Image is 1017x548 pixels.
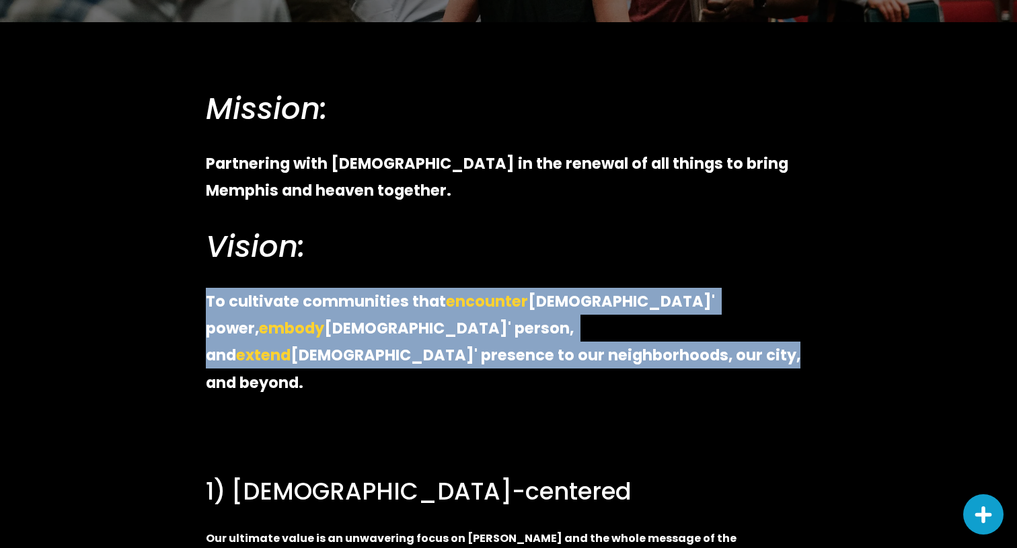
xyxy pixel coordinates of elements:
[236,344,291,366] strong: extend
[206,225,305,268] em: Vision:
[206,153,792,201] strong: Partnering with [DEMOGRAPHIC_DATA] in the renewal of all things to bring Memphis and heaven toget...
[206,344,804,393] strong: [DEMOGRAPHIC_DATA]' presence to our neighborhoods, our city, and beyond.
[446,290,528,312] strong: encounter
[259,317,324,339] strong: embody
[206,87,328,130] em: Mission:
[206,476,811,508] h3: 1) [DEMOGRAPHIC_DATA]-centered
[206,317,577,366] strong: [DEMOGRAPHIC_DATA]' person, and
[206,290,446,312] strong: To cultivate communities that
